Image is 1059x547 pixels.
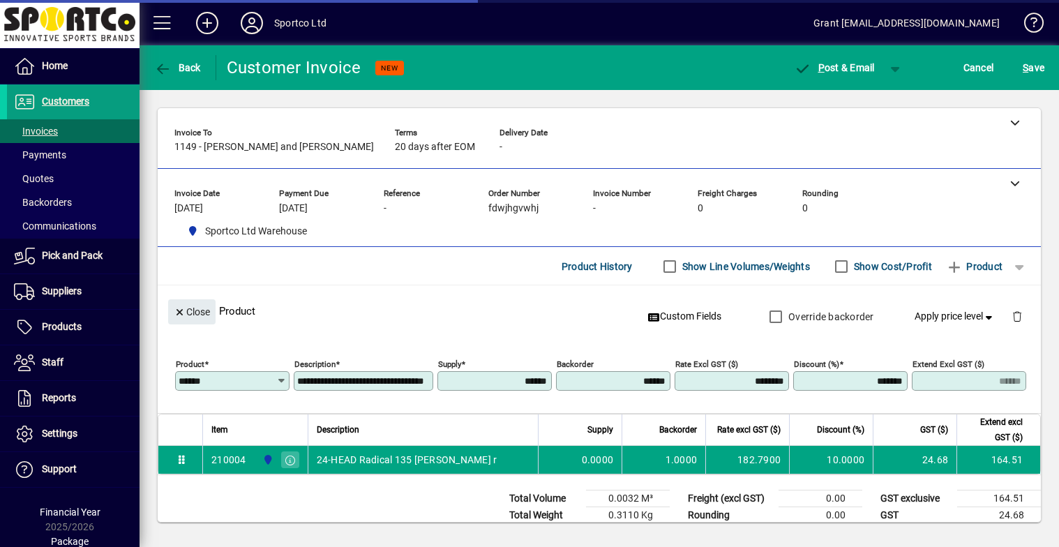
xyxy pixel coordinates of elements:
mat-label: Product [176,359,204,369]
span: Invoices [14,126,58,137]
span: Product [946,255,1002,278]
button: Custom Fields [643,304,728,329]
label: Override backorder [786,310,874,324]
span: Package [51,536,89,547]
span: 0 [698,203,703,214]
div: 182.7900 [714,453,781,467]
button: Post & Email [787,55,882,80]
mat-label: Rate excl GST ($) [675,359,738,369]
span: Communications [14,220,96,232]
span: P [818,62,825,73]
span: 1149 - [PERSON_NAME] and [PERSON_NAME] [174,142,374,153]
app-page-header-button: Close [165,305,219,317]
td: Rounding [681,507,779,524]
td: 0.3110 Kg [586,507,670,524]
a: Products [7,310,140,345]
td: 24.68 [873,446,956,474]
a: Staff [7,345,140,380]
mat-label: Backorder [557,359,594,369]
span: [DATE] [279,203,308,214]
span: Product History [562,255,633,278]
span: - [384,203,386,214]
a: Reports [7,381,140,416]
span: Customers [42,96,89,107]
span: Custom Fields [648,309,722,324]
span: - [593,203,596,214]
a: Pick and Pack [7,239,140,273]
a: Quotes [7,167,140,190]
span: Supply [587,422,613,437]
button: Cancel [960,55,998,80]
span: 20 days after EOM [395,142,475,153]
a: Communications [7,214,140,238]
a: Settings [7,417,140,451]
span: Settings [42,428,77,439]
span: Sportco Ltd Warehouse [181,223,313,240]
td: Freight (excl GST) [681,490,779,507]
span: Item [211,422,228,437]
span: Description [317,422,359,437]
span: Sportco Ltd Warehouse [205,224,307,239]
span: 0.0000 [582,453,614,467]
app-page-header-button: Delete [1000,310,1034,322]
span: 0 [802,203,808,214]
span: 1.0000 [666,453,698,467]
button: Save [1019,55,1048,80]
a: Home [7,49,140,84]
div: Grant [EMAIL_ADDRESS][DOMAIN_NAME] [813,12,1000,34]
a: Suppliers [7,274,140,309]
span: Staff [42,357,63,368]
button: Profile [230,10,274,36]
span: Financial Year [40,507,100,518]
span: Discount (%) [817,422,864,437]
button: Product History [556,254,638,279]
a: Support [7,452,140,487]
td: Total Volume [502,490,586,507]
td: GST [873,507,957,524]
span: Home [42,60,68,71]
td: 0.0032 M³ [586,490,670,507]
mat-label: Description [294,359,336,369]
div: 210004 [211,453,246,467]
mat-label: Discount (%) [794,359,839,369]
mat-label: Supply [438,359,461,369]
span: Products [42,321,82,332]
button: Apply price level [909,304,1001,329]
button: Product [939,254,1009,279]
span: Sportco Ltd Warehouse [259,452,275,467]
span: fdwjhgvwhj [488,203,539,214]
span: Backorders [14,197,72,208]
span: Backorder [659,422,697,437]
span: Payments [14,149,66,160]
a: Backorders [7,190,140,214]
div: Sportco Ltd [274,12,326,34]
button: Back [151,55,204,80]
span: Suppliers [42,285,82,297]
label: Show Cost/Profit [851,260,932,273]
span: Close [174,301,210,324]
span: NEW [381,63,398,73]
mat-label: Extend excl GST ($) [912,359,984,369]
a: Payments [7,143,140,167]
button: Delete [1000,299,1034,333]
span: ave [1023,57,1044,79]
label: Show Line Volumes/Weights [679,260,810,273]
span: Pick and Pack [42,250,103,261]
button: Close [168,299,216,324]
span: Back [154,62,201,73]
div: Customer Invoice [227,57,361,79]
span: Apply price level [915,309,996,324]
span: 24-HEAD Radical 135 [PERSON_NAME] r [317,453,497,467]
span: Quotes [14,173,54,184]
span: Extend excl GST ($) [966,414,1023,445]
td: 164.51 [957,490,1041,507]
td: 24.68 [957,507,1041,524]
span: Reports [42,392,76,403]
span: S [1023,62,1028,73]
td: Total Weight [502,507,586,524]
span: - [500,142,502,153]
span: Rate excl GST ($) [717,422,781,437]
td: 0.00 [779,507,862,524]
span: [DATE] [174,203,203,214]
a: Invoices [7,119,140,143]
